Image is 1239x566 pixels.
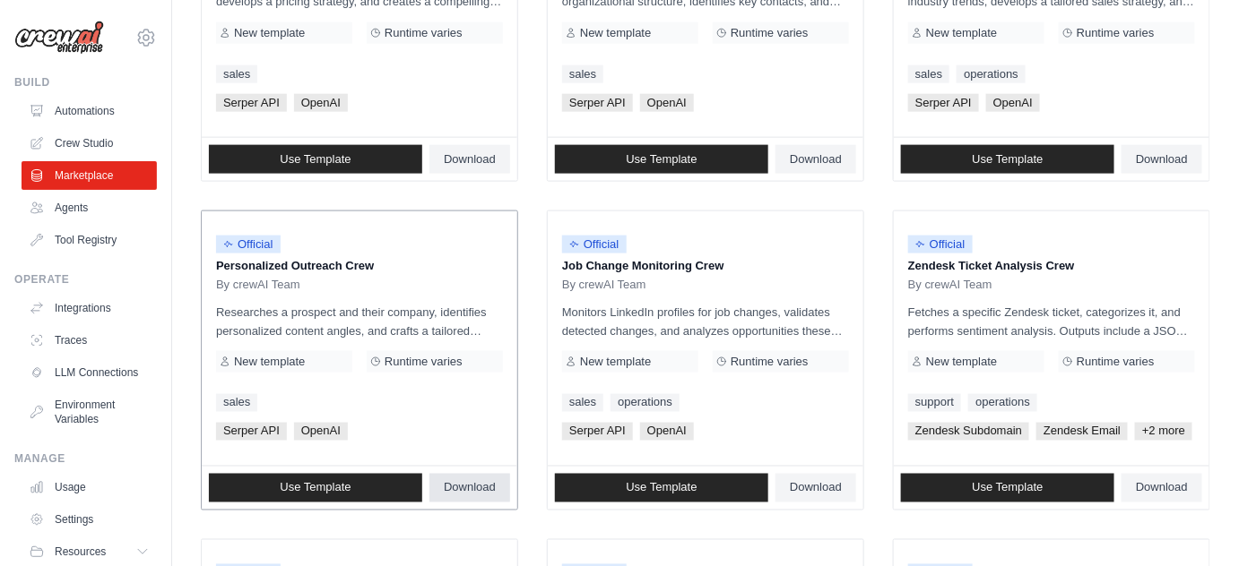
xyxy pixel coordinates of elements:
a: Download [1122,145,1202,174]
p: Zendesk Ticket Analysis Crew [908,257,1195,275]
a: Use Template [901,145,1114,174]
span: Zendesk Email [1036,423,1128,441]
a: Settings [22,505,157,534]
a: support [908,394,961,412]
div: Operate [14,272,157,287]
a: Environment Variables [22,390,157,433]
a: Use Template [209,474,422,502]
a: Marketplace [22,161,157,190]
span: Download [790,152,842,167]
span: Runtime varies [1077,26,1155,40]
span: New template [580,355,651,369]
a: Automations [22,97,157,125]
span: Runtime varies [385,355,463,369]
a: Use Template [901,474,1114,502]
span: Use Template [626,481,697,495]
a: Download [775,145,856,174]
span: By crewAI Team [908,278,992,292]
span: New template [234,355,305,369]
p: Personalized Outreach Crew [216,257,503,275]
span: Official [908,236,973,253]
a: sales [562,65,603,83]
span: Use Template [972,152,1043,167]
span: OpenAI [294,94,348,112]
span: OpenAI [640,423,694,441]
a: Integrations [22,294,157,322]
span: Download [1136,481,1188,495]
span: Use Template [280,152,351,167]
a: Download [1122,474,1202,502]
span: +2 more [1135,423,1192,441]
a: sales [562,394,603,412]
span: Use Template [972,481,1043,495]
a: operations [968,394,1037,412]
div: Build [14,75,157,90]
a: Use Template [555,145,768,174]
span: Use Template [280,481,351,495]
a: Crew Studio [22,129,157,158]
span: OpenAI [294,423,348,441]
span: Download [444,152,496,167]
span: Runtime varies [1077,355,1155,369]
span: OpenAI [640,94,694,112]
a: sales [908,65,949,83]
span: Official [562,236,627,253]
span: Serper API [562,423,633,441]
p: Fetches a specific Zendesk ticket, categorizes it, and performs sentiment analysis. Outputs inclu... [908,303,1195,340]
span: Zendesk Subdomain [908,423,1029,441]
p: Job Change Monitoring Crew [562,257,849,275]
span: Download [444,481,496,495]
a: operations [957,65,1026,83]
span: Serper API [908,94,979,112]
span: Use Template [626,152,697,167]
a: sales [216,394,257,412]
span: New template [234,26,305,40]
a: Download [429,474,510,502]
span: Serper API [216,94,287,112]
button: Resources [22,537,157,566]
span: Resources [55,545,106,559]
span: Download [790,481,842,495]
a: Download [429,145,510,174]
a: Agents [22,193,157,222]
div: Manage [14,451,157,466]
p: Researches a prospect and their company, identifies personalized content angles, and crafts a tai... [216,303,503,340]
img: Logo [14,21,104,55]
span: Download [1136,152,1188,167]
a: Traces [22,326,157,355]
span: By crewAI Team [216,278,300,292]
a: sales [216,65,257,83]
span: New template [926,355,997,369]
span: Serper API [562,94,633,112]
span: Serper API [216,423,287,441]
span: By crewAI Team [562,278,646,292]
span: Official [216,236,281,253]
p: Monitors LinkedIn profiles for job changes, validates detected changes, and analyzes opportunitie... [562,303,849,340]
a: LLM Connections [22,358,157,387]
span: New template [926,26,997,40]
span: OpenAI [986,94,1040,112]
span: Runtime varies [385,26,463,40]
a: operations [611,394,680,412]
span: Runtime varies [731,26,809,40]
span: New template [580,26,651,40]
a: Use Template [555,474,768,502]
a: Usage [22,473,157,502]
a: Use Template [209,145,422,174]
a: Download [775,474,856,502]
span: Runtime varies [731,355,809,369]
a: Tool Registry [22,226,157,254]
